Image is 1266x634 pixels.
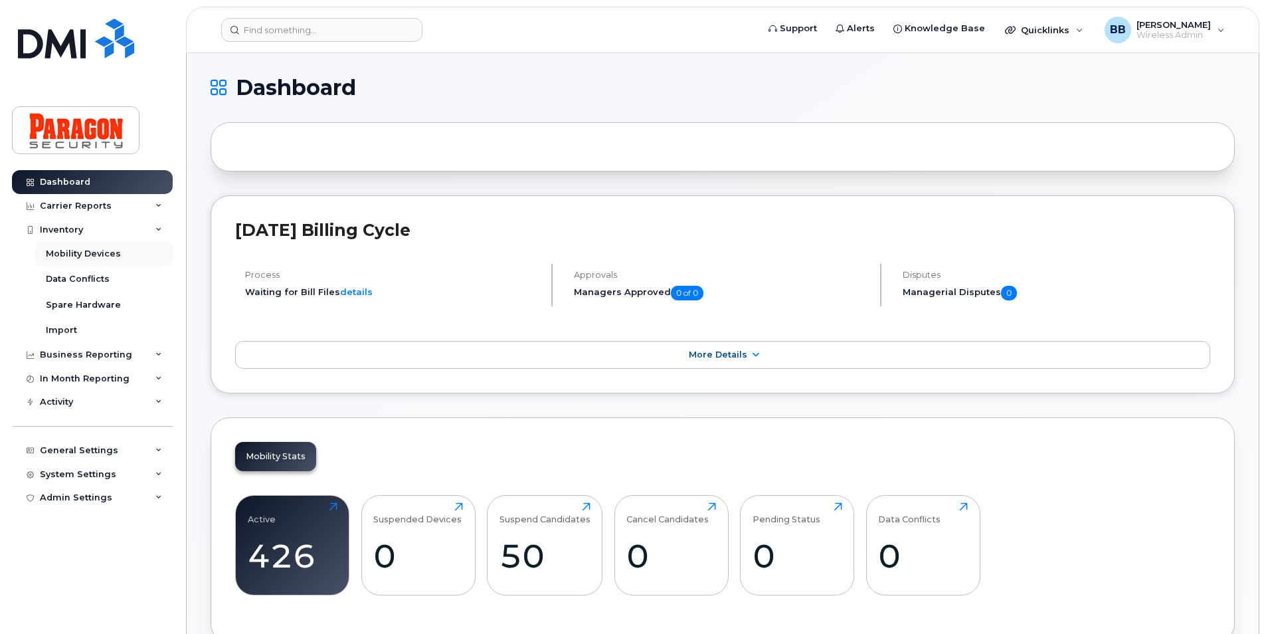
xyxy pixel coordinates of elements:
div: 426 [248,536,337,576]
a: Suspend Candidates50 [499,502,590,587]
h5: Managerial Disputes [903,286,1210,300]
div: Data Conflicts [878,502,941,524]
h5: Managers Approved [574,286,869,300]
div: Pending Status [753,502,820,524]
h2: [DATE] Billing Cycle [235,220,1210,240]
div: 0 [878,536,968,576]
div: 0 [373,536,463,576]
a: details [340,286,373,297]
div: Suspended Devices [373,502,462,524]
a: Active426 [248,502,337,587]
span: 0 of 0 [671,286,703,300]
h4: Disputes [903,270,1210,280]
a: Suspended Devices0 [373,502,463,587]
div: Active [248,502,276,524]
h4: Process [245,270,540,280]
div: Suspend Candidates [499,502,590,524]
div: Cancel Candidates [626,502,709,524]
a: Pending Status0 [753,502,842,587]
li: Waiting for Bill Files [245,286,540,298]
div: 50 [499,536,590,576]
a: Cancel Candidates0 [626,502,716,587]
div: 0 [753,536,842,576]
span: Dashboard [236,78,356,98]
h4: Approvals [574,270,869,280]
a: Data Conflicts0 [878,502,968,587]
span: 0 [1001,286,1017,300]
span: More Details [689,350,747,360]
div: 0 [626,536,716,576]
